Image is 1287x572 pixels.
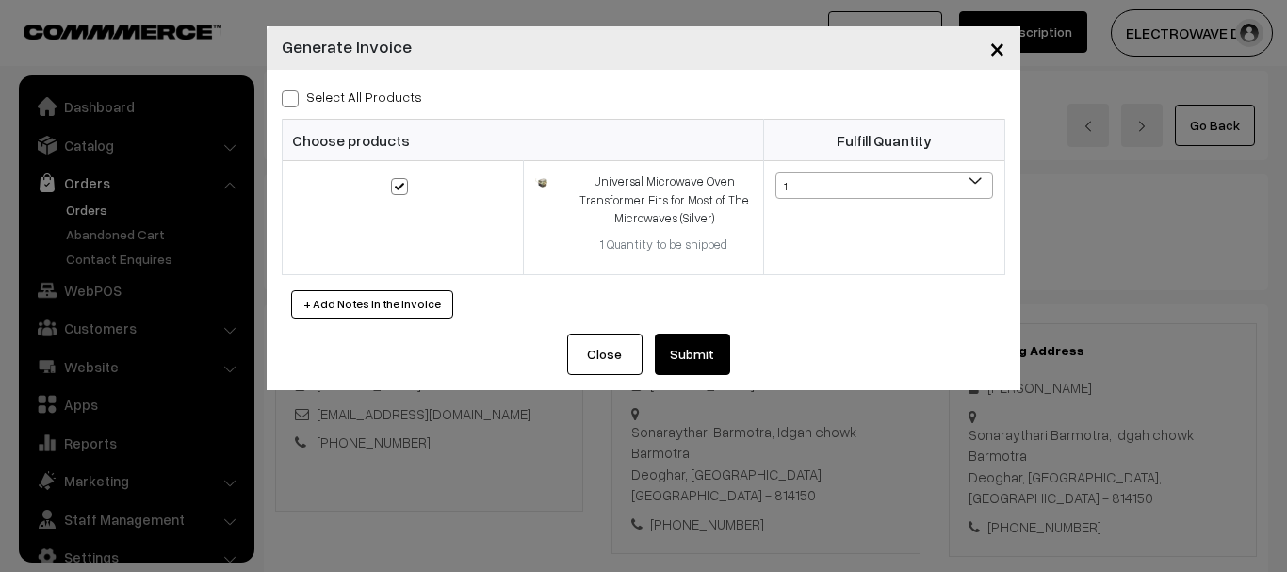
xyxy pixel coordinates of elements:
[283,120,764,161] th: Choose products
[535,178,547,188] img: 1689318909469941jeiepvbRL.jpg
[291,290,453,319] button: + Add Notes in the Invoice
[989,30,1005,65] span: ×
[282,87,422,106] label: Select all Products
[974,19,1020,77] button: Close
[655,334,730,375] button: Submit
[775,172,993,199] span: 1
[776,173,992,200] span: 1
[576,236,752,254] div: 1 Quantity to be shipped
[567,334,643,375] button: Close
[764,120,1005,161] th: Fulfill Quantity
[282,34,412,59] h4: Generate Invoice
[576,172,752,228] div: Universal Microwave Oven Transformer Fits for Most of The Microwaves (Silver)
